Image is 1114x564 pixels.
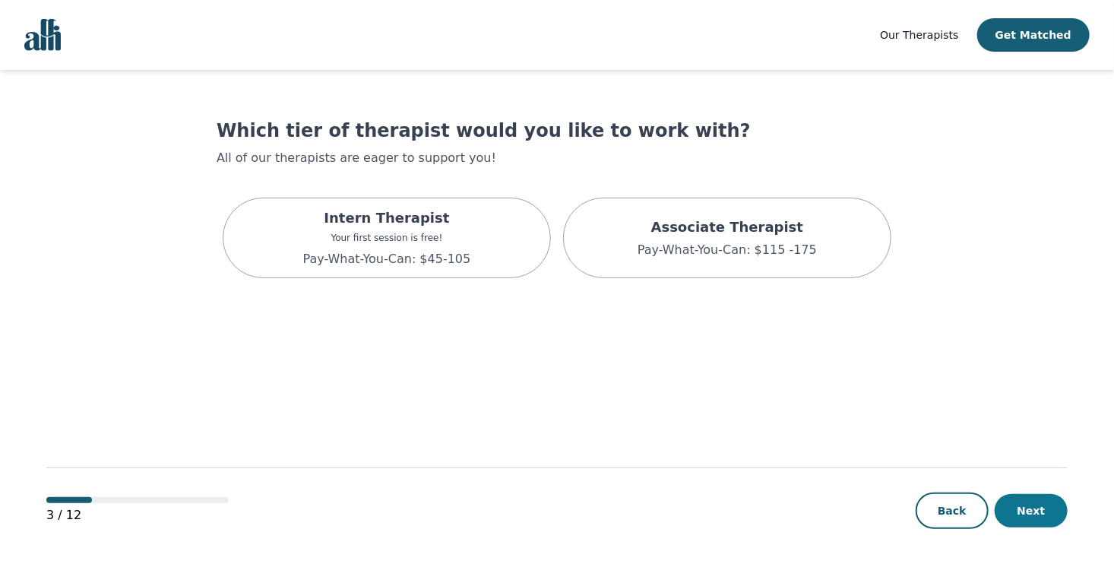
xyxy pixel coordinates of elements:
[995,494,1068,528] button: Next
[46,506,229,524] p: 3 / 12
[638,241,817,259] p: Pay-What-You-Can: $115 -175
[303,208,471,229] p: Intern Therapist
[217,149,897,167] p: All of our therapists are eager to support you!
[638,217,817,238] p: Associate Therapist
[24,19,61,51] img: alli logo
[303,250,471,268] p: Pay-What-You-Can: $45-105
[916,493,989,529] button: Back
[303,232,471,244] p: Your first session is free!
[880,26,958,44] a: Our Therapists
[977,18,1090,52] button: Get Matched
[880,29,958,41] span: Our Therapists
[217,119,897,143] h1: Which tier of therapist would you like to work with?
